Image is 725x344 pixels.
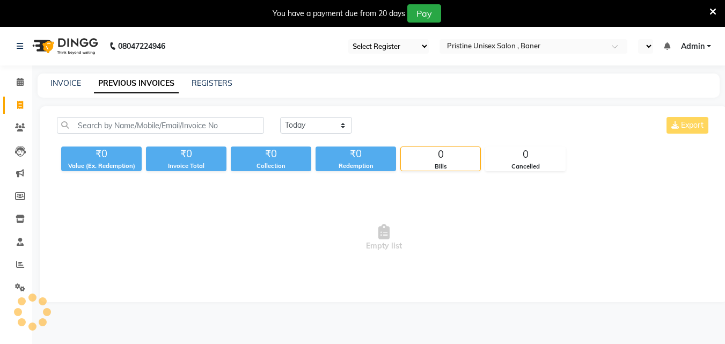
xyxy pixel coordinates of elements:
[681,41,705,52] span: Admin
[146,162,226,171] div: Invoice Total
[57,184,711,291] span: Empty list
[486,162,565,171] div: Cancelled
[61,147,142,162] div: ₹0
[273,8,405,19] div: You have a payment due from 20 days
[316,162,396,171] div: Redemption
[192,78,232,88] a: REGISTERS
[401,162,480,171] div: Bills
[94,74,179,93] a: PREVIOUS INVOICES
[118,31,165,61] b: 08047224946
[146,147,226,162] div: ₹0
[57,117,264,134] input: Search by Name/Mobile/Email/Invoice No
[50,78,81,88] a: INVOICE
[486,147,565,162] div: 0
[27,31,101,61] img: logo
[407,4,441,23] button: Pay
[401,147,480,162] div: 0
[231,162,311,171] div: Collection
[61,162,142,171] div: Value (Ex. Redemption)
[316,147,396,162] div: ₹0
[231,147,311,162] div: ₹0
